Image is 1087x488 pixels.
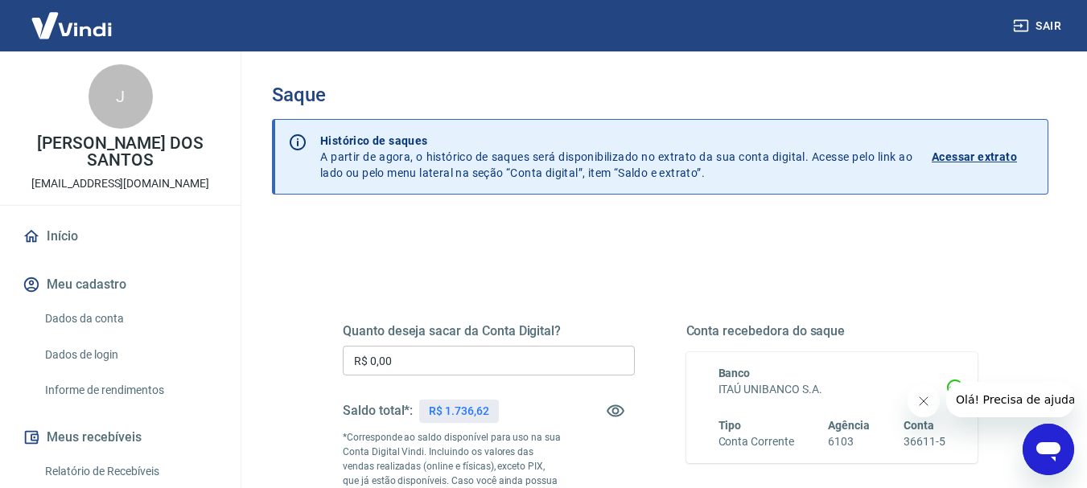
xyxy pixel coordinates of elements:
[904,433,945,450] h6: 36611-5
[89,64,153,129] div: J
[39,374,221,407] a: Informe de rendimentos
[320,133,912,181] p: A partir de agora, o histórico de saques será disponibilizado no extrato da sua conta digital. Ac...
[718,381,946,398] h6: ITAÚ UNIBANCO S.A.
[19,267,221,302] button: Meu cadastro
[19,420,221,455] button: Meus recebíveis
[686,323,978,339] h5: Conta recebedora do saque
[1010,11,1068,41] button: Sair
[828,419,870,432] span: Agência
[932,133,1035,181] a: Acessar extrato
[39,455,221,488] a: Relatório de Recebíveis
[904,419,934,432] span: Conta
[13,135,228,169] p: [PERSON_NAME] DOS SANTOS
[718,419,742,432] span: Tipo
[272,84,1048,106] h3: Saque
[31,175,209,192] p: [EMAIL_ADDRESS][DOMAIN_NAME]
[10,11,135,24] span: Olá! Precisa de ajuda?
[429,403,488,420] p: R$ 1.736,62
[343,403,413,419] h5: Saldo total*:
[718,367,751,379] span: Banco
[828,433,870,450] h6: 6103
[19,1,124,50] img: Vindi
[39,302,221,335] a: Dados da conta
[932,149,1017,165] p: Acessar extrato
[1023,424,1074,475] iframe: Botão para abrir a janela de mensagens
[19,219,221,254] a: Início
[343,323,635,339] h5: Quanto deseja sacar da Conta Digital?
[718,433,794,450] h6: Conta Corrente
[39,338,221,371] a: Dados de login
[320,133,912,149] p: Histórico de saques
[946,382,1074,417] iframe: Mensagem da empresa
[908,385,940,417] iframe: Fechar mensagem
